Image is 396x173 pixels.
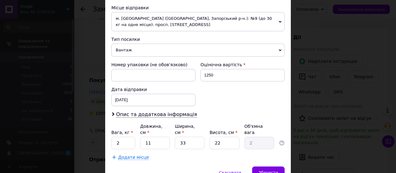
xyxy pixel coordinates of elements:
label: Висота, см [209,130,237,135]
span: Тип посилки [111,37,140,42]
div: Оціночна вартість [200,62,285,68]
label: Вага, кг [111,130,133,135]
label: Ширина, см [175,124,195,135]
div: Номер упаковки (не обов'язково) [111,62,196,68]
span: Місце відправки [111,5,149,10]
label: Довжина, см [140,124,162,135]
span: Вантаж [111,44,285,57]
div: Об'ємна вага [244,123,274,136]
div: Дата відправки [111,86,196,93]
span: м. [GEOGRAPHIC_DATA] ([GEOGRAPHIC_DATA], Запорізький р-н.): №9 (до 30 кг на одне місце): просп. [... [111,12,285,31]
span: Опис та додаткова інформація [116,111,197,118]
span: Додати місце [118,155,149,160]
